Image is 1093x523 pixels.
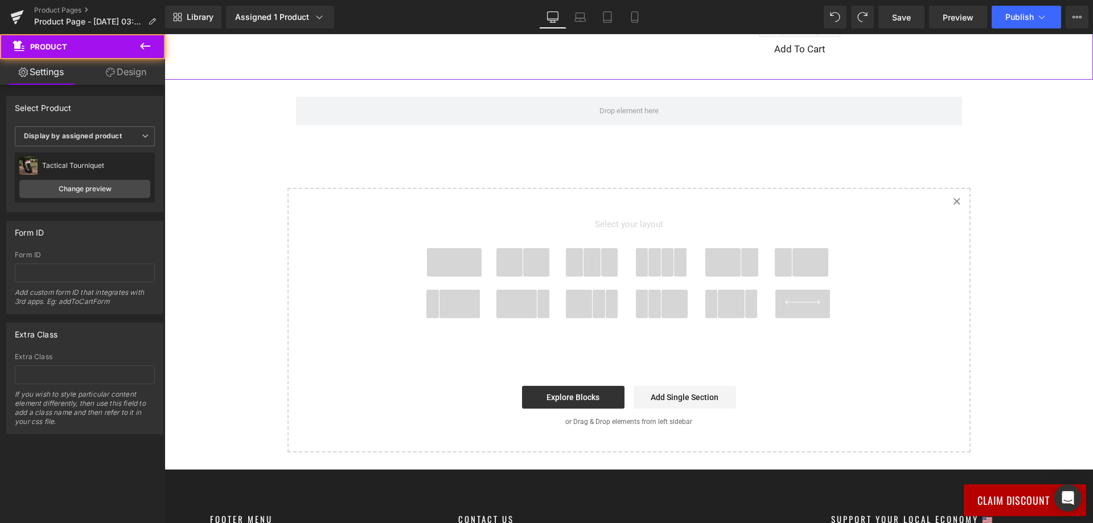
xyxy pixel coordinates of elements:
button: Claim Discount [799,450,922,482]
button: Publish [992,6,1061,28]
button: Add To Cart [610,7,661,23]
button: Redo [851,6,874,28]
div: Tactical Tourniquet [42,162,150,170]
button: Undo [824,6,847,28]
span: Publish [1005,13,1034,22]
a: Change preview [19,180,150,198]
b: Display by assigned product [24,131,122,140]
p: or Drag & Drop elements from left sidebar [141,384,788,392]
div: Extra Class [15,353,155,361]
a: Preview [929,6,987,28]
div: Assigned 1 Product [235,11,325,23]
a: Product Pages [34,6,165,15]
a: Desktop [539,6,566,28]
h2: Contact Us [294,478,510,492]
h2: Footer menu [46,478,137,492]
div: If you wish to style particular content element differently, then use this field to add a class n... [15,390,155,434]
span: Save [892,11,911,23]
div: Add custom form ID that integrates with 3rd apps. Eg: addToCartForm [15,288,155,314]
a: Mobile [621,6,648,28]
span: Add To Cart [610,9,661,20]
span: Product Page - [DATE] 03:12:26 [34,17,143,26]
h2: SUPPORT YOUR LOCAL ECONOMY 🇺🇸 [667,478,883,492]
div: Open Intercom Messenger [1054,484,1082,512]
div: Extra Class [15,323,57,339]
a: Explore Blocks [358,352,460,374]
div: Select Product [15,97,72,113]
a: New Library [165,6,221,28]
span: Preview [943,11,973,23]
a: Design [85,59,167,85]
button: More [1066,6,1088,28]
span: Library [187,12,213,22]
span: Product [30,42,67,51]
span: Select your layout [254,172,675,215]
a: Laptop [566,6,594,28]
a: Tablet [594,6,621,28]
div: Form ID [15,251,155,259]
div: Form ID [15,221,44,237]
a: Add Single Section [469,352,572,374]
img: pImage [19,157,38,175]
